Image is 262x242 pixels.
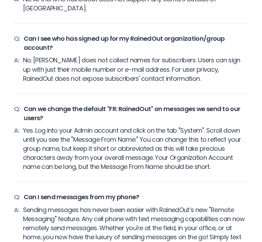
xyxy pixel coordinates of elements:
span: Can I see who has signed up for my RainedOut organization/group account? [24,34,248,52]
span: Can we change the default "FR: RainedOut" on messages we send to our users? [24,104,248,123]
span: Yes. Log into your Admin account and click on the tab "System". Scroll down until you see the "Me... [23,126,248,171]
span: Can I send messages from my phone? [24,193,139,202]
span: Q: [14,193,20,202]
span: A: [14,126,20,171]
span: A: [14,56,20,83]
span: No. [PERSON_NAME] does not collect names for subscribers. Users can sign up with just their mobil... [23,56,248,83]
span: Q: [14,104,20,123]
span: Q: [14,34,20,52]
